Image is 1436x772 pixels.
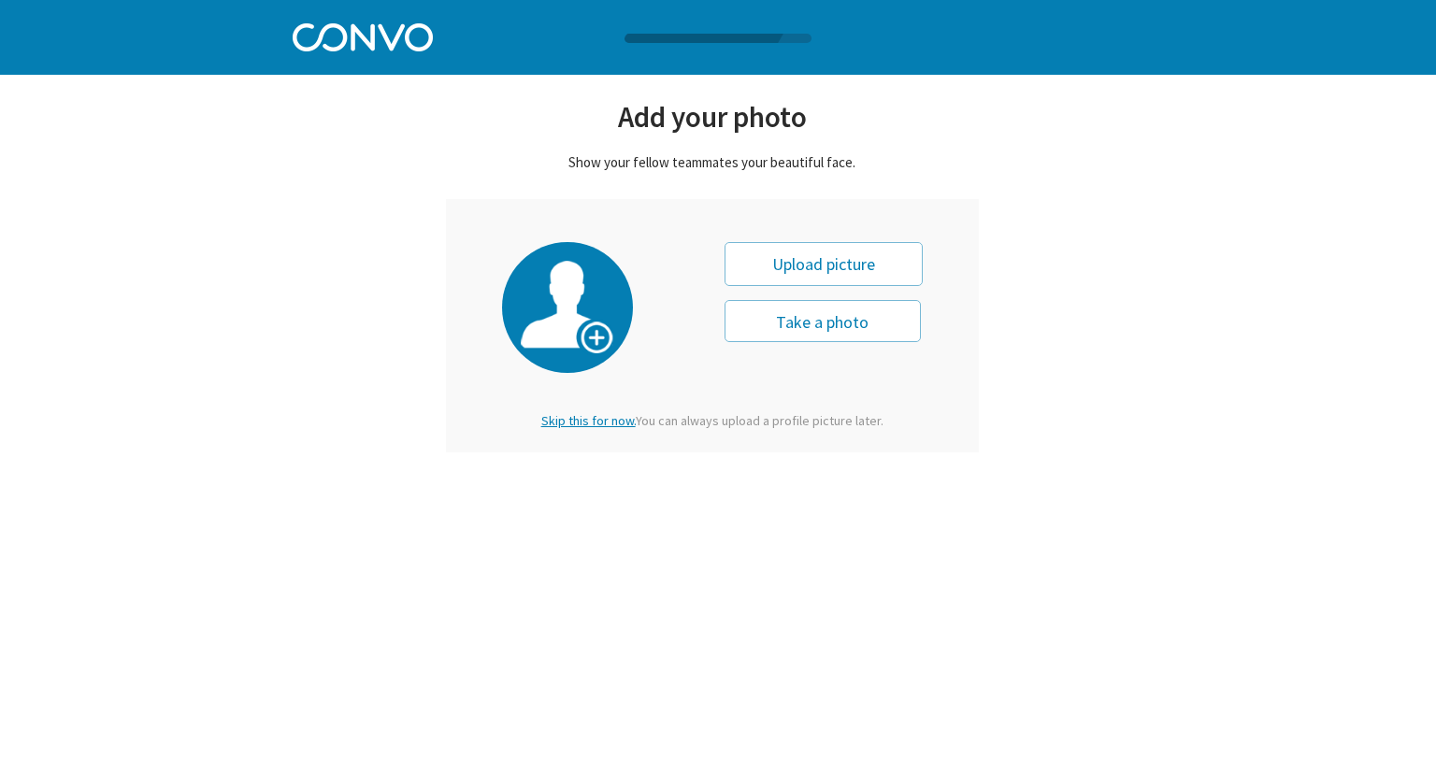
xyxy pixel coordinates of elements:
div: Show your fellow teammates your beautiful face. [446,153,979,171]
img: profile-picture.png [521,261,614,356]
img: Convo Logo [293,19,433,51]
span: Skip this for now. [541,412,636,429]
div: Upload picture [725,242,923,286]
button: Take a photo [725,300,921,342]
div: You can always upload a profile picture later. [525,412,899,429]
div: Add your photo [446,98,979,135]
